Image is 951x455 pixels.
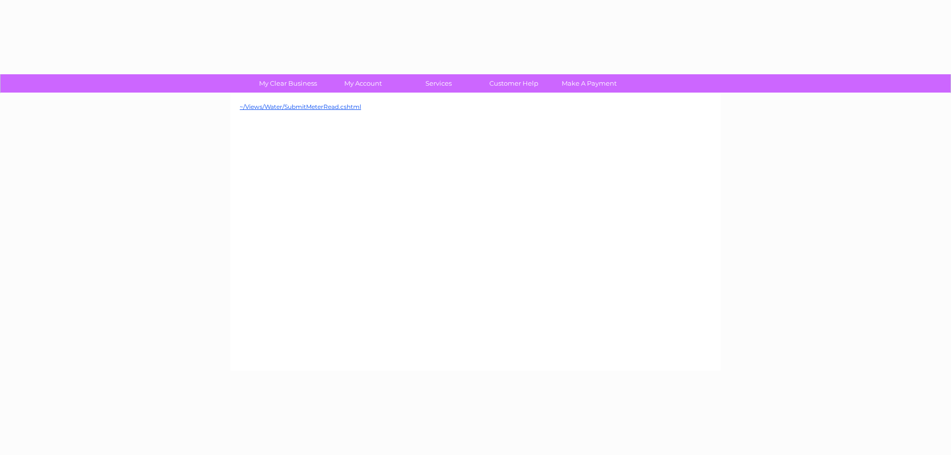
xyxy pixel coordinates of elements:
a: Customer Help [473,74,555,93]
a: My Clear Business [247,74,329,93]
a: Make A Payment [548,74,630,93]
a: ~/Views/Water/SubmitMeterRead.cshtml [240,103,361,110]
a: My Account [322,74,404,93]
a: Services [398,74,479,93]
